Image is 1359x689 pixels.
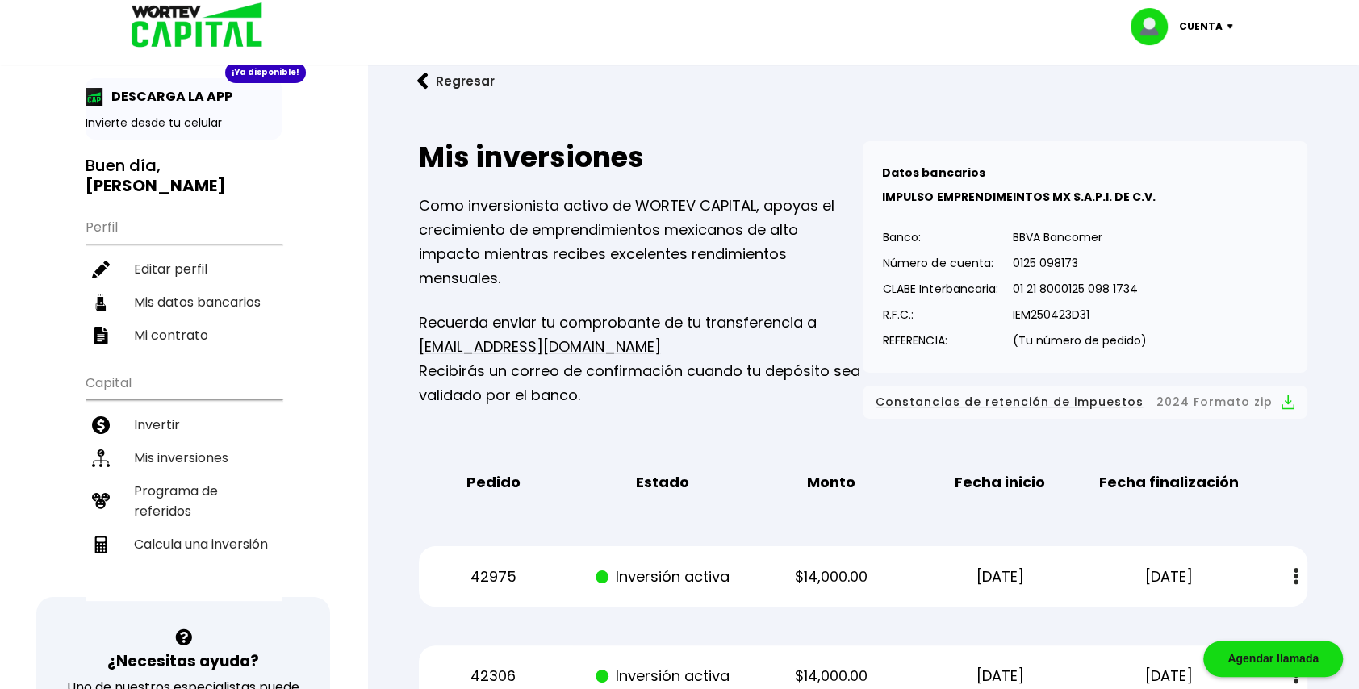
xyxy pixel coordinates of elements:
img: contrato-icon.f2db500c.svg [92,327,110,344]
p: R.F.C.: [883,303,997,327]
b: Fecha inicio [955,470,1045,495]
b: Pedido [466,470,521,495]
a: Editar perfil [86,253,282,286]
p: Banco: [883,225,997,249]
p: Inversión activa [591,664,733,688]
b: Fecha finalización [1099,470,1239,495]
p: [DATE] [929,565,1071,589]
b: Monto [807,470,855,495]
div: ¡Ya disponible! [225,62,306,83]
img: icon-down [1223,24,1244,29]
p: Inversión activa [591,565,733,589]
p: $14,000.00 [760,664,902,688]
div: Agendar llamada [1203,641,1343,677]
a: Mis datos bancarios [86,286,282,319]
img: editar-icon.952d3147.svg [92,261,110,278]
h3: ¿Necesitas ayuda? [107,649,259,673]
span: Constancias de retención de impuestos [876,392,1143,412]
img: calculadora-icon.17d418c4.svg [92,536,110,553]
p: REFERENCIA: [883,328,997,353]
p: (Tu número de pedido) [1012,328,1146,353]
p: DESCARGA LA APP [103,86,232,106]
img: recomiendanos-icon.9b8e9327.svg [92,492,110,510]
p: [DATE] [929,664,1071,688]
p: Recuerda enviar tu comprobante de tu transferencia a Recibirás un correo de confirmación cuando t... [419,311,863,407]
p: 0125 098173 [1012,251,1146,275]
a: Mis inversiones [86,441,282,474]
a: Calcula una inversión [86,528,282,561]
img: inversiones-icon.6695dc30.svg [92,449,110,467]
p: 42975 [422,565,564,589]
a: Mi contrato [86,319,282,352]
b: Estado [636,470,689,495]
p: 42306 [422,664,564,688]
p: BBVA Bancomer [1012,225,1146,249]
p: Cuenta [1179,15,1223,39]
p: CLABE Interbancaria: [883,277,997,301]
p: 01 21 8000125 098 1734 [1012,277,1146,301]
img: profile-image [1131,8,1179,45]
p: Invierte desde tu celular [86,115,282,132]
ul: Capital [86,365,282,601]
button: Constancias de retención de impuestos2024 Formato zip [876,392,1294,412]
button: Regresar [393,60,519,102]
p: IEM250423D31 [1012,303,1146,327]
a: Programa de referidos [86,474,282,528]
h2: Mis inversiones [419,141,863,173]
p: [DATE] [1098,664,1240,688]
img: flecha izquierda [417,73,429,90]
p: Número de cuenta: [883,251,997,275]
p: Como inversionista activo de WORTEV CAPITAL, apoyas el crecimiento de emprendimientos mexicanos d... [419,194,863,290]
img: datos-icon.10cf9172.svg [92,294,110,311]
img: app-icon [86,88,103,106]
a: Invertir [86,408,282,441]
h3: Buen día, [86,156,282,196]
a: flecha izquierdaRegresar [393,60,1333,102]
a: [EMAIL_ADDRESS][DOMAIN_NAME] [419,336,661,357]
b: Datos bancarios [882,165,985,181]
b: IMPULSO EMPRENDIMEINTOS MX S.A.P.I. DE C.V. [882,189,1155,205]
p: [DATE] [1098,565,1240,589]
b: [PERSON_NAME] [86,174,226,197]
p: $14,000.00 [760,565,902,589]
ul: Perfil [86,209,282,352]
img: invertir-icon.b3b967d7.svg [92,416,110,434]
